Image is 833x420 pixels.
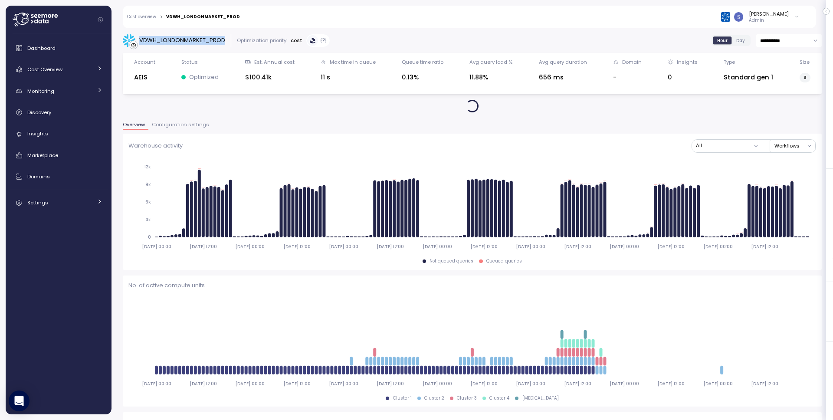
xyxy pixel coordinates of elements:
[657,244,685,249] tspan: [DATE] 12:00
[9,61,108,78] a: Cost Overview
[692,140,763,152] button: All
[377,244,404,249] tspan: [DATE] 12:00
[27,130,48,137] span: Insights
[610,381,639,387] tspan: [DATE] 00:00
[469,72,512,82] div: 11.88%
[27,109,51,116] span: Discovery
[146,217,151,223] tspan: 3k
[751,381,778,387] tspan: [DATE] 12:00
[254,59,295,66] div: Est. Annual cost
[27,66,62,73] span: Cost Overview
[749,17,789,23] p: Admin
[457,395,477,401] div: Cluster 3
[123,122,145,127] span: Overview
[402,72,443,82] div: 0.13%
[470,244,498,249] tspan: [DATE] 12:00
[141,244,171,249] tspan: [DATE] 00:00
[516,381,545,387] tspan: [DATE] 00:00
[9,194,108,211] a: Settings
[749,10,789,17] div: [PERSON_NAME]
[329,244,358,249] tspan: [DATE] 00:00
[329,381,358,387] tspan: [DATE] 00:00
[539,59,587,66] div: Avg query duration
[724,72,773,82] div: Standard gen 1
[181,59,198,66] div: Status
[724,59,735,66] div: Type
[770,140,816,152] button: Workflows
[134,72,155,82] div: AEIS
[330,59,376,66] div: Max time in queue
[539,72,587,82] div: 656 ms
[800,59,810,66] div: Size
[736,37,745,44] span: Day
[9,168,108,185] a: Domains
[422,381,452,387] tspan: [DATE] 00:00
[9,125,108,143] a: Insights
[469,59,512,66] div: Avg query load %
[9,82,108,100] a: Monitoring
[127,15,156,19] a: Cost overview
[677,59,698,66] div: Insights
[190,381,217,387] tspan: [DATE] 12:00
[657,381,685,387] tspan: [DATE] 12:00
[235,381,265,387] tspan: [DATE] 00:00
[148,234,151,240] tspan: 0
[321,72,376,82] div: 11 s
[803,73,807,82] span: S
[245,72,295,82] div: $100.41k
[27,45,56,52] span: Dashboard
[489,395,509,401] div: Cluster 4
[139,36,225,45] div: VDWH_LONDONMARKET_PROD
[422,244,452,249] tspan: [DATE] 00:00
[134,59,155,66] div: Account
[734,12,743,21] img: ACg8ocLCy7HMj59gwelRyEldAl2GQfy23E10ipDNf0SDYCnD3y85RA=s96-c
[668,72,698,82] div: 0
[516,244,545,249] tspan: [DATE] 00:00
[622,59,642,66] div: Domain
[486,258,522,264] div: Queued queries
[141,381,171,387] tspan: [DATE] 00:00
[751,244,778,249] tspan: [DATE] 12:00
[564,381,591,387] tspan: [DATE] 12:00
[128,141,183,150] p: Warehouse activity
[27,199,48,206] span: Settings
[9,390,30,411] div: Open Intercom Messenger
[166,15,240,19] div: VDWH_LONDONMARKET_PROD
[613,72,642,82] div: -
[144,164,151,170] tspan: 12k
[128,281,816,290] p: No. of active compute units
[235,244,265,249] tspan: [DATE] 00:00
[291,37,302,44] p: cost
[160,14,163,20] div: >
[283,381,310,387] tspan: [DATE] 12:00
[145,199,151,205] tspan: 6k
[189,73,219,82] p: Optimized
[283,244,310,249] tspan: [DATE] 12:00
[610,244,639,249] tspan: [DATE] 00:00
[237,37,287,44] div: Optimization priority:
[430,258,473,264] div: Not queued queries
[9,39,108,57] a: Dashboard
[9,147,108,164] a: Marketplace
[703,381,732,387] tspan: [DATE] 00:00
[564,244,591,249] tspan: [DATE] 12:00
[27,88,54,95] span: Monitoring
[145,182,151,187] tspan: 9k
[402,59,443,66] div: Queue time ratio
[703,244,732,249] tspan: [DATE] 00:00
[377,381,404,387] tspan: [DATE] 12:00
[470,381,498,387] tspan: [DATE] 12:00
[9,104,108,121] a: Discovery
[721,12,730,21] img: 68790ce639d2d68da1992664.PNG
[27,152,58,159] span: Marketplace
[393,395,412,401] div: Cluster 1
[190,244,217,249] tspan: [DATE] 12:00
[522,395,559,401] div: [MEDICAL_DATA]
[424,395,444,401] div: Cluster 2
[95,16,106,23] button: Collapse navigation
[27,173,50,180] span: Domains
[152,122,209,127] span: Configuration settings
[717,37,728,44] span: Hour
